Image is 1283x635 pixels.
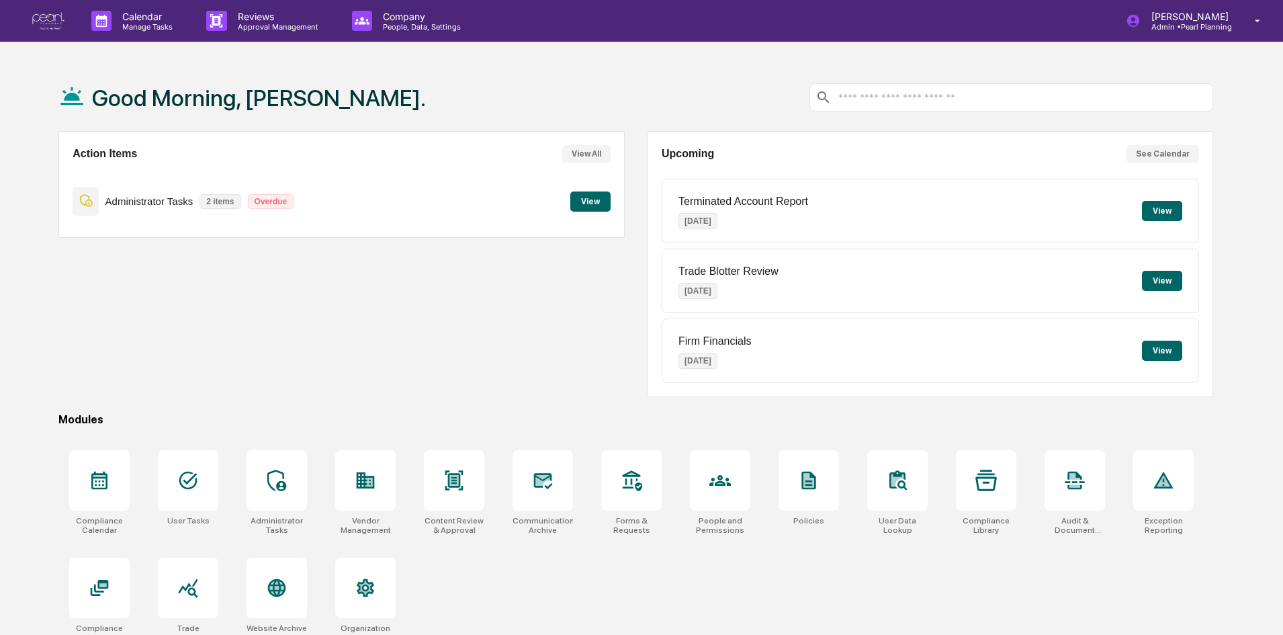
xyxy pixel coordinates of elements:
[32,12,64,30] img: logo
[69,516,130,535] div: Compliance Calendar
[570,194,611,207] a: View
[247,624,307,633] div: Website Archive
[562,145,611,163] button: View All
[1133,516,1194,535] div: Exception Reporting
[601,516,662,535] div: Forms & Requests
[678,335,751,347] p: Firm Financials
[513,516,573,535] div: Communications Archive
[247,516,307,535] div: Administrator Tasks
[112,11,179,22] p: Calendar
[248,194,294,209] p: Overdue
[690,516,750,535] div: People and Permissions
[1142,271,1182,291] button: View
[678,213,717,229] p: [DATE]
[1045,516,1105,535] div: Audit & Document Logs
[227,11,325,22] p: Reviews
[58,413,1213,426] div: Modules
[678,265,779,278] p: Trade Blotter Review
[112,22,179,32] p: Manage Tasks
[678,283,717,299] p: [DATE]
[1142,341,1182,361] button: View
[227,22,325,32] p: Approval Management
[956,516,1016,535] div: Compliance Library
[200,194,240,209] p: 2 items
[372,22,468,32] p: People, Data, Settings
[1142,201,1182,221] button: View
[73,148,137,160] h2: Action Items
[678,196,808,208] p: Terminated Account Report
[92,85,426,112] h1: Good Morning, [PERSON_NAME].
[570,192,611,212] button: View
[678,353,717,369] p: [DATE]
[867,516,928,535] div: User Data Lookup
[1126,145,1199,163] button: See Calendar
[372,11,468,22] p: Company
[105,196,193,207] p: Administrator Tasks
[793,516,824,525] div: Policies
[1141,22,1235,32] p: Admin • Pearl Planning
[424,516,484,535] div: Content Review & Approval
[662,148,714,160] h2: Upcoming
[1141,11,1235,22] p: [PERSON_NAME]
[335,516,396,535] div: Vendor Management
[1240,591,1276,627] iframe: Open customer support
[167,516,210,525] div: User Tasks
